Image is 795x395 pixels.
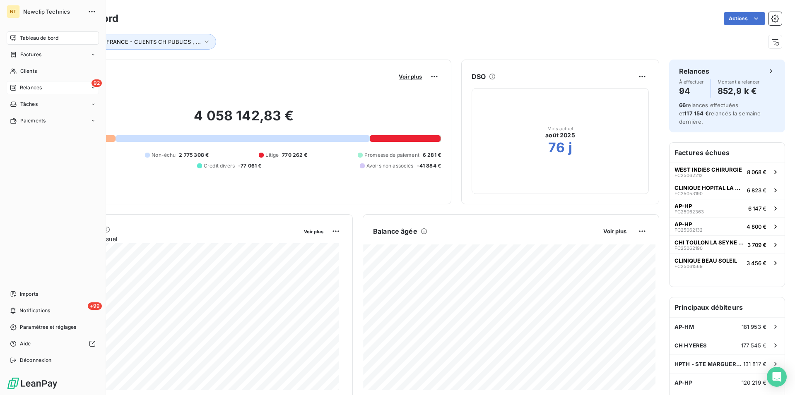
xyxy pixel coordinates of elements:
[670,163,785,181] button: WEST INDIES CHIRURGIEFC250622128 068 €
[675,173,703,178] span: FC25062212
[20,84,42,91] span: Relances
[7,321,99,334] a: Paramètres et réglages
[20,101,38,108] span: Tâches
[47,235,298,243] span: Chiffre d'affaires mensuel
[670,199,785,217] button: AP-HPFC250623636 147 €
[742,379,766,386] span: 120 219 €
[19,307,50,314] span: Notifications
[548,139,565,156] h2: 76
[670,217,785,235] button: AP-HPFC250621324 800 €
[747,187,766,194] span: 6 823 €
[743,361,766,367] span: 131 817 €
[20,290,38,298] span: Imports
[747,242,766,248] span: 3 709 €
[741,342,766,349] span: 177 545 €
[7,98,99,111] a: Tâches
[23,8,83,15] span: Newclip Technics
[301,227,326,235] button: Voir plus
[670,181,785,199] button: CLINIQUE HOPITAL LA ROSERAIEFC250531906 823 €
[179,151,209,159] span: 2 775 308 €
[675,257,737,264] span: CLINIQUE BEAU SOLEIL
[675,184,744,191] span: CLINIQUE HOPITAL LA ROSERAIE
[7,48,99,61] a: Factures
[373,226,417,236] h6: Balance âgée
[675,166,742,173] span: WEST INDIES CHIRURGIE
[20,67,37,75] span: Clients
[304,229,323,235] span: Voir plus
[89,38,201,45] span: Tags : FRANCE - CLIENTS CH PUBLICS , ...
[675,246,703,251] span: FC25062190
[670,297,785,317] h6: Principaux débiteurs
[679,66,709,76] h6: Relances
[748,205,766,212] span: 6 147 €
[747,260,766,266] span: 3 456 €
[675,191,703,196] span: FC25053190
[603,228,626,235] span: Voir plus
[20,323,76,331] span: Paramètres et réglages
[601,227,629,235] button: Voir plus
[679,79,704,84] span: À effectuer
[670,235,785,254] button: CHI TOULON LA SEYNE SUR MERFC250621903 709 €
[282,151,307,159] span: 770 262 €
[675,203,692,209] span: AP-HP
[20,340,31,347] span: Aide
[20,357,52,364] span: Déconnexion
[7,65,99,78] a: Clients
[20,117,46,124] span: Paiements
[47,108,441,132] h2: 4 058 142,83 €
[77,34,216,50] button: Tags : FRANCE - CLIENTS CH PUBLICS , ...
[679,84,704,98] h4: 94
[679,102,761,125] span: relances effectuées et relancés la semaine dernière.
[675,264,703,269] span: FC25061569
[747,169,766,175] span: 8 068 €
[7,81,99,94] a: 92Relances
[569,139,572,156] h2: j
[747,223,766,230] span: 4 800 €
[7,337,99,350] a: Aide
[366,162,414,170] span: Avoirs non associés
[7,114,99,127] a: Paiements
[675,239,744,246] span: CHI TOULON LA SEYNE SUR MER
[20,34,58,42] span: Tableau de bord
[545,131,575,139] span: août 2025
[472,72,486,81] h6: DSO
[92,79,102,87] span: 92
[423,151,441,159] span: 6 281 €
[152,151,176,159] span: Non-échu
[675,323,694,330] span: AP-HM
[7,5,20,18] div: NT
[399,73,422,80] span: Voir plus
[20,51,41,58] span: Factures
[265,151,279,159] span: Litige
[396,73,424,80] button: Voir plus
[675,221,692,227] span: AP-HP
[724,12,765,25] button: Actions
[675,227,703,232] span: FC25062132
[204,162,235,170] span: Crédit divers
[742,323,766,330] span: 181 953 €
[767,367,787,387] div: Open Intercom Messenger
[238,162,261,170] span: -77 061 €
[364,151,419,159] span: Promesse de paiement
[675,361,743,367] span: HPTH - STE MARGUERITE (83) - NE PLU
[417,162,441,170] span: -41 884 €
[675,379,692,386] span: AP-HP
[670,143,785,163] h6: Factures échues
[7,31,99,45] a: Tableau de bord
[7,287,99,301] a: Imports
[718,79,760,84] span: Montant à relancer
[7,377,58,390] img: Logo LeanPay
[88,302,102,310] span: +99
[675,342,707,349] span: CH HYERES
[670,254,785,272] button: CLINIQUE BEAU SOLEILFC250615693 456 €
[547,126,573,131] span: Mois actuel
[718,84,760,98] h4: 852,9 k €
[679,102,686,108] span: 66
[684,110,708,117] span: 117 154 €
[675,209,704,214] span: FC25062363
